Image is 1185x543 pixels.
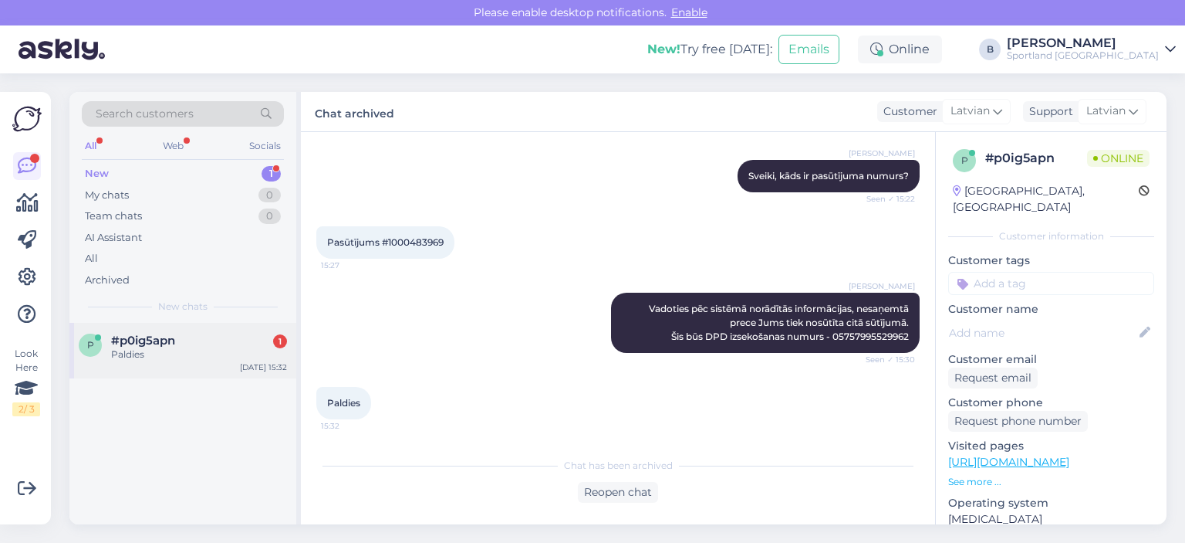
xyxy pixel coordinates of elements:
[948,253,1154,269] p: Customer tags
[948,495,1154,511] p: Operating system
[1023,104,1073,120] div: Support
[1087,150,1150,167] span: Online
[85,230,142,246] div: AI Assistant
[85,188,129,203] div: My chats
[948,301,1154,317] p: Customer name
[948,368,1038,389] div: Request email
[12,104,42,134] img: Askly Logo
[877,104,937,120] div: Customer
[82,136,100,156] div: All
[649,303,911,342] span: Vadoties pēc sistēmā norādītās informācijas, nesaņemtā prece Jums tiek nosūtīta citā sūtījumā. Ši...
[1007,49,1159,62] div: Sportland [GEOGRAPHIC_DATA]
[158,300,208,314] span: New chats
[1007,37,1159,49] div: [PERSON_NAME]
[258,188,281,203] div: 0
[12,402,40,416] div: 2 / 3
[327,397,360,409] span: Paldies
[160,136,187,156] div: Web
[564,459,673,473] span: Chat has been archived
[858,36,942,63] div: Online
[321,260,379,271] span: 15:27
[857,193,915,205] span: Seen ✓ 15:22
[273,334,287,348] div: 1
[85,209,142,224] div: Team chats
[948,475,1154,489] p: See more ...
[321,420,379,432] span: 15:32
[948,511,1154,528] p: [MEDICAL_DATA]
[87,339,94,351] span: p
[948,411,1088,432] div: Request phone number
[953,183,1139,216] div: [GEOGRAPHIC_DATA], [GEOGRAPHIC_DATA]
[948,272,1154,295] input: Add a tag
[948,351,1154,368] p: Customer email
[985,149,1087,168] div: # p0ig5apn
[748,170,909,182] span: Sveiki, kāds ir pasūtījuma numurs?
[12,347,40,416] div: Look Here
[948,438,1154,454] p: Visited pages
[1007,37,1176,62] a: [PERSON_NAME]Sportland [GEOGRAPHIC_DATA]
[949,324,1136,341] input: Add name
[262,166,281,182] div: 1
[948,395,1154,411] p: Customer phone
[315,101,394,122] label: Chat archived
[327,236,444,248] span: Pasūtījums #1000483969
[849,280,915,292] span: [PERSON_NAME]
[246,136,284,156] div: Socials
[85,273,130,288] div: Archived
[857,354,915,365] span: Seen ✓ 15:30
[961,154,968,166] span: p
[578,482,658,503] div: Reopen chat
[85,166,109,182] div: New
[948,455,1069,469] a: [URL][DOMAIN_NAME]
[240,361,287,373] div: [DATE] 15:32
[647,42,680,56] b: New!
[778,35,839,64] button: Emails
[948,229,1154,243] div: Customer information
[258,209,281,224] div: 0
[849,148,915,159] span: [PERSON_NAME]
[85,251,98,266] div: All
[96,106,194,122] span: Search customers
[667,5,712,19] span: Enable
[647,40,772,59] div: Try free [DATE]:
[111,334,175,348] span: #p0ig5apn
[111,348,287,361] div: Paldies
[979,39,1001,60] div: B
[950,103,990,120] span: Latvian
[1086,103,1126,120] span: Latvian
